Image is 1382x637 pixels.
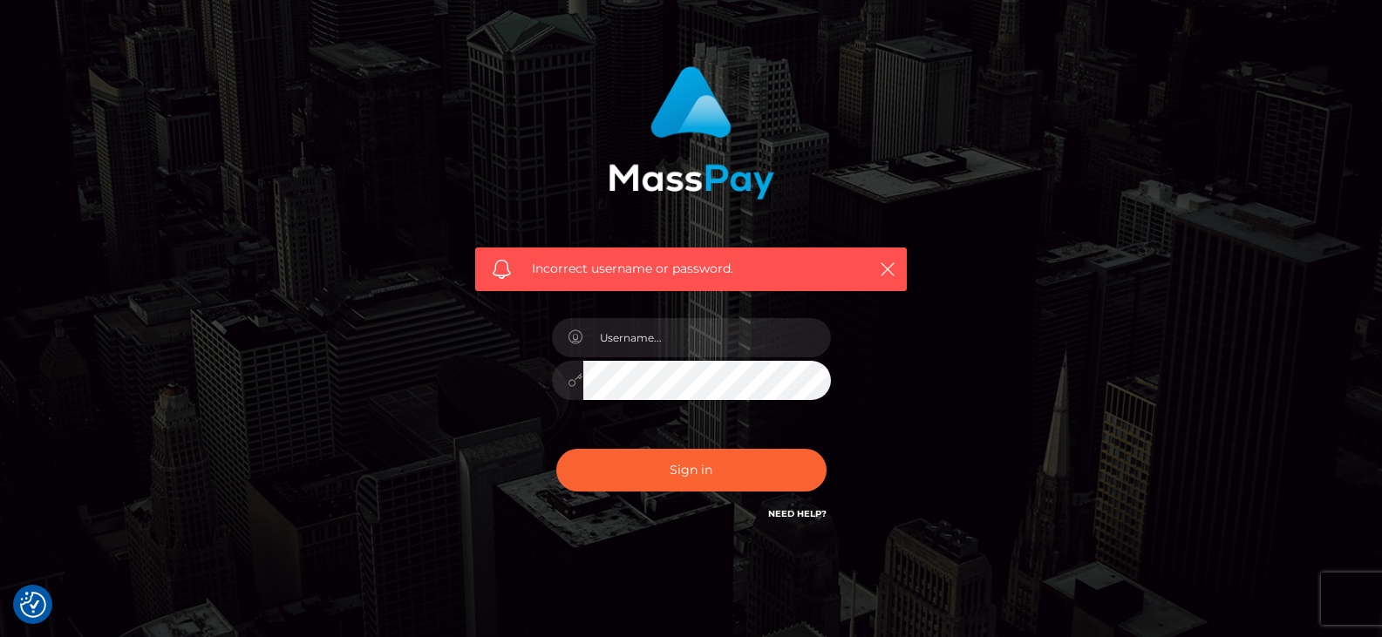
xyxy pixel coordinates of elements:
button: Sign in [556,449,827,491]
span: Incorrect username or password. [532,260,850,278]
input: Username... [583,318,831,357]
button: Consent Preferences [20,592,46,618]
img: MassPay Login [609,66,774,200]
a: Need Help? [768,508,827,519]
img: Revisit consent button [20,592,46,618]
